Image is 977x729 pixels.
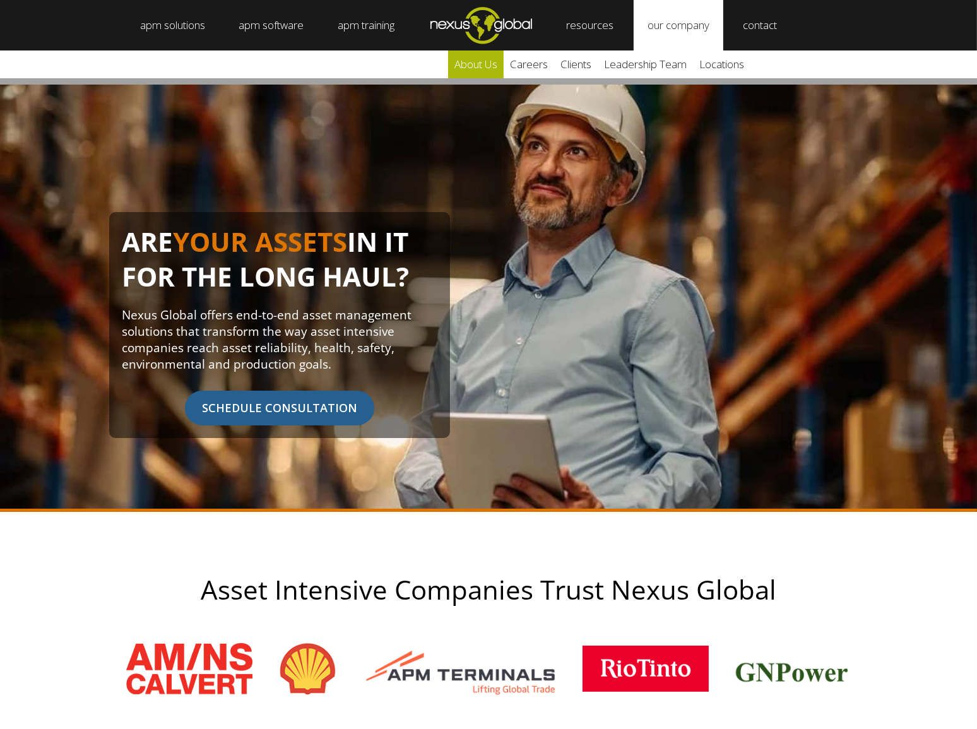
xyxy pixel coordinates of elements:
a: leadership team [598,50,693,78]
a: locations [693,50,750,78]
h2: Asset Intensive Companies Trust Nexus Global [78,575,899,604]
a: careers [504,50,554,78]
a: clients [554,50,598,78]
span: YOUR ASSETS [173,223,347,259]
img: amns_logo [126,643,252,694]
p: Nexus Global offers end-to-end asset management solutions that transform the way asset intensive ... [122,307,437,372]
img: apm-terminals-logo [364,641,557,697]
img: shell-logo [278,641,339,697]
img: client_logos_gnpower [734,641,851,697]
img: rio_tinto [583,646,709,692]
span: SCHEDULE CONSULTATION [185,391,374,425]
h1: ARE IN IT FOR THE LONG HAUL? [122,225,437,307]
a: about us [448,50,504,78]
